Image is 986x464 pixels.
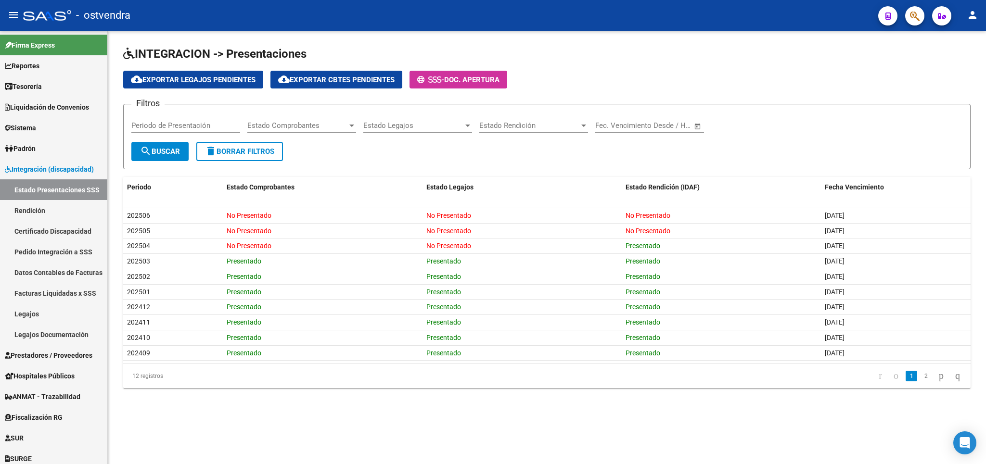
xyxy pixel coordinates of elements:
li: page 2 [919,368,933,384]
span: Presentado [227,318,261,326]
span: Estado Comprobantes [247,121,347,130]
span: Presentado [626,257,660,265]
span: [DATE] [825,318,845,326]
button: -Doc. Apertura [410,71,507,88]
span: Presentado [426,288,461,296]
button: Exportar Cbtes Pendientes [270,71,402,88]
span: Hospitales Públicos [5,371,75,381]
span: No Presentado [426,242,471,250]
span: [DATE] [825,303,845,311]
span: Presentado [227,288,261,296]
span: 202505 [127,227,150,235]
mat-icon: menu [8,9,19,21]
button: Borrar Filtros [196,142,283,161]
span: SUR [5,433,24,443]
span: [DATE] [825,242,845,250]
span: Presentado [227,349,261,357]
span: No Presentado [227,212,271,219]
span: ANMAT - Trazabilidad [5,391,80,402]
span: Estado Rendición [479,121,579,130]
span: [DATE] [825,212,845,219]
span: Presentado [626,288,660,296]
span: [DATE] [825,288,845,296]
span: INTEGRACION -> Presentaciones [123,47,307,61]
span: Exportar Cbtes Pendientes [278,75,395,84]
span: Presentado [227,303,261,311]
span: - [417,75,444,84]
span: [DATE] [825,273,845,280]
span: [DATE] [825,349,845,357]
span: Tesorería [5,81,42,92]
mat-icon: cloud_download [131,74,142,85]
span: Estado Rendición (IDAF) [626,183,700,191]
span: Presentado [626,303,660,311]
span: Presentado [626,242,660,250]
datatable-header-cell: Estado Comprobantes [223,177,422,198]
a: go to first page [874,371,886,381]
span: Presentado [227,257,261,265]
span: [DATE] [825,227,845,235]
span: [DATE] [825,334,845,341]
button: Open calendar [692,121,704,132]
a: 2 [920,371,932,381]
h3: Filtros [131,97,165,110]
a: go to next page [935,371,948,381]
span: - ostvendra [76,5,130,26]
span: 202411 [127,318,150,326]
span: Presentado [426,273,461,280]
span: Liquidación de Convenios [5,102,89,113]
span: Estado Legajos [426,183,474,191]
span: Presentado [426,303,461,311]
span: Exportar Legajos Pendientes [131,75,256,84]
span: Fecha Vencimiento [825,183,884,191]
span: Periodo [127,183,151,191]
span: Presentado [626,318,660,326]
span: Presentado [426,349,461,357]
span: Estado Comprobantes [227,183,295,191]
span: SURGE [5,453,32,464]
span: 202503 [127,257,150,265]
span: 202502 [127,273,150,280]
span: 202501 [127,288,150,296]
input: Start date [595,121,627,130]
mat-icon: cloud_download [278,74,290,85]
span: Presentado [626,273,660,280]
span: No Presentado [626,212,670,219]
mat-icon: delete [205,145,217,157]
span: Presentado [426,257,461,265]
span: Integración (discapacidad) [5,164,94,175]
div: 12 registros [123,364,291,388]
span: 202504 [127,242,150,250]
span: Borrar Filtros [205,147,274,156]
span: No Presentado [626,227,670,235]
span: No Presentado [426,227,471,235]
datatable-header-cell: Estado Legajos [423,177,622,198]
span: 202410 [127,334,150,341]
span: No Presentado [227,227,271,235]
span: Fiscalización RG [5,412,63,423]
button: Buscar [131,142,189,161]
input: End date [635,121,682,130]
button: Exportar Legajos Pendientes [123,71,263,88]
div: Open Intercom Messenger [953,431,976,454]
li: page 1 [904,368,919,384]
span: Sistema [5,123,36,133]
span: 202412 [127,303,150,311]
span: Doc. Apertura [444,75,499,84]
span: [DATE] [825,257,845,265]
span: Estado Legajos [363,121,463,130]
datatable-header-cell: Periodo [123,177,223,198]
span: Firma Express [5,40,55,50]
a: go to previous page [889,371,903,381]
span: Presentado [626,334,660,341]
span: 202506 [127,212,150,219]
span: Prestadores / Proveedores [5,350,92,361]
mat-icon: person [967,9,978,21]
span: Presentado [426,318,461,326]
datatable-header-cell: Fecha Vencimiento [821,177,971,198]
span: Presentado [626,349,660,357]
span: Presentado [227,273,261,280]
span: Reportes [5,61,39,71]
span: No Presentado [227,242,271,250]
a: go to last page [951,371,964,381]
